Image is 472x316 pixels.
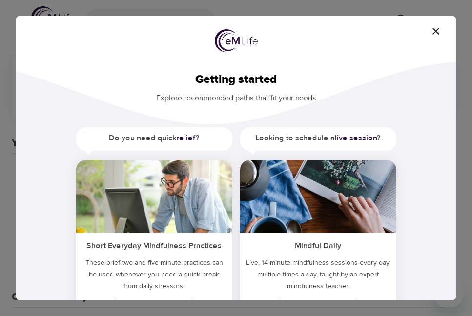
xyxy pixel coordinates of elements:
a: live session [335,133,377,143]
p: Explore recommended paths that fit your needs [31,87,441,104]
img: ims [240,160,396,233]
h5: Short Everyday Mindfulness Practices [76,233,232,257]
h5: Mindful Daily [240,233,396,257]
h5: Do you need quick ? [76,127,232,149]
a: relief [176,133,196,143]
h5: Looking to schedule a ? [240,127,396,149]
img: logo [215,29,258,52]
img: ims [76,160,232,233]
p: Live, 14-minute mindfulness sessions every day, multiple times a day, taught by an expert mindful... [240,257,396,296]
h2: Getting started [31,73,441,87]
h5: These brief two and five-minute practices can be used whenever you need a quick break from daily ... [76,257,232,296]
